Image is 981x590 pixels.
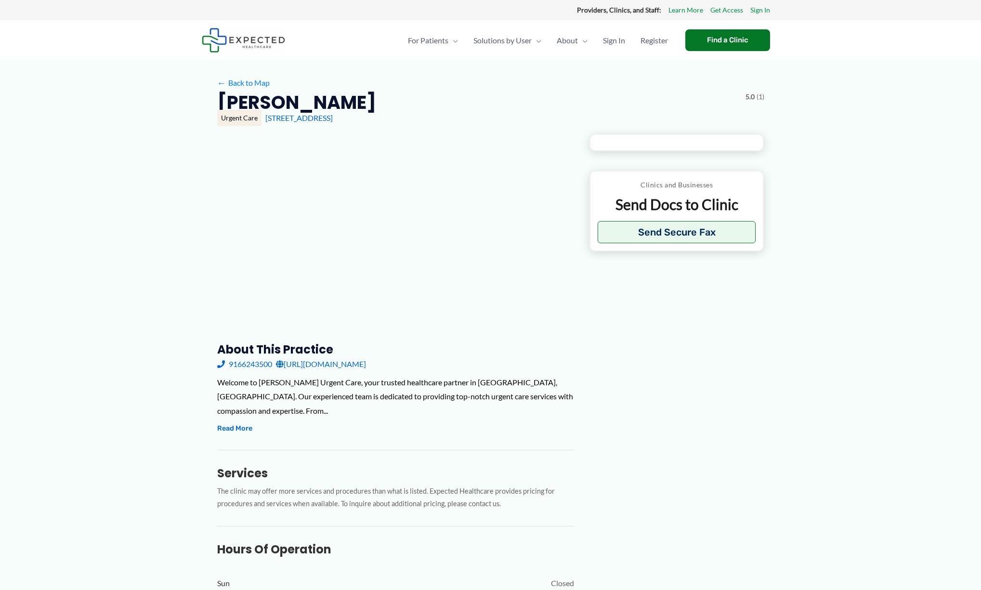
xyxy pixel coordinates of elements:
[466,24,549,57] a: Solutions by UserMenu Toggle
[400,24,676,57] nav: Primary Site Navigation
[578,24,588,57] span: Menu Toggle
[217,78,226,87] span: ←
[595,24,633,57] a: Sign In
[549,24,595,57] a: AboutMenu Toggle
[217,91,376,114] h2: [PERSON_NAME]
[473,24,532,57] span: Solutions by User
[577,6,661,14] strong: Providers, Clinics, and Staff:
[217,357,272,371] a: 9166243500
[557,24,578,57] span: About
[217,466,574,481] h3: Services
[685,29,770,51] a: Find a Clinic
[598,195,756,214] p: Send Docs to Clinic
[603,24,625,57] span: Sign In
[746,91,755,103] span: 5.0
[202,28,285,52] img: Expected Healthcare Logo - side, dark font, small
[217,76,270,90] a: ←Back to Map
[217,485,574,511] p: The clinic may offer more services and procedures than what is listed. Expected Healthcare provid...
[276,357,366,371] a: [URL][DOMAIN_NAME]
[641,24,668,57] span: Register
[217,342,574,357] h3: About this practice
[757,91,764,103] span: (1)
[448,24,458,57] span: Menu Toggle
[598,179,756,191] p: Clinics and Businesses
[217,423,252,434] button: Read More
[710,4,743,16] a: Get Access
[633,24,676,57] a: Register
[598,221,756,243] button: Send Secure Fax
[750,4,770,16] a: Sign In
[532,24,541,57] span: Menu Toggle
[217,542,574,557] h3: Hours of Operation
[265,113,333,122] a: [STREET_ADDRESS]
[217,375,574,418] div: Welcome to [PERSON_NAME] Urgent Care, your trusted healthcare partner in [GEOGRAPHIC_DATA], [GEOG...
[668,4,703,16] a: Learn More
[400,24,466,57] a: For PatientsMenu Toggle
[408,24,448,57] span: For Patients
[217,110,262,126] div: Urgent Care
